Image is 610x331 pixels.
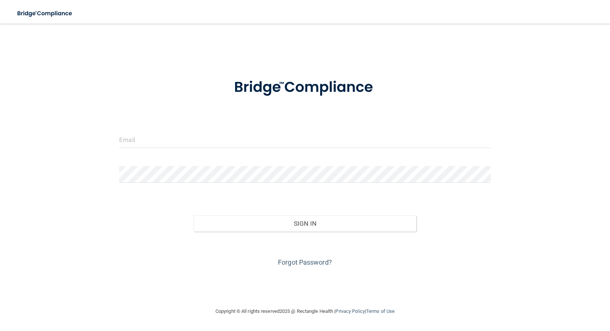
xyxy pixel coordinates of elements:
[170,299,440,323] div: Copyright © All rights reserved 2025 @ Rectangle Health | |
[335,308,365,314] a: Privacy Policy
[278,258,332,266] a: Forgot Password?
[11,6,79,21] img: bridge_compliance_login_screen.278c3ca4.svg
[119,131,491,148] input: Email
[194,215,416,232] button: Sign In
[366,308,395,314] a: Terms of Use
[219,68,391,107] img: bridge_compliance_login_screen.278c3ca4.svg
